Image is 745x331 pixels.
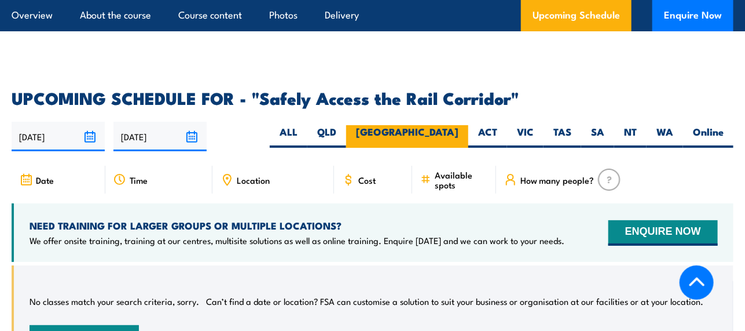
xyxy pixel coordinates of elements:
[30,296,199,307] p: No classes match your search criteria, sorry.
[113,122,207,151] input: To date
[507,125,544,148] label: VIC
[544,125,581,148] label: TAS
[581,125,614,148] label: SA
[608,220,718,246] button: ENQUIRE NOW
[237,175,270,185] span: Location
[307,125,346,148] label: QLD
[270,125,307,148] label: ALL
[520,175,594,185] span: How many people?
[614,125,647,148] label: NT
[206,296,703,307] p: Can’t find a date or location? FSA can customise a solution to suit your business or organisation...
[647,125,683,148] label: WA
[12,122,105,151] input: From date
[468,125,507,148] label: ACT
[358,175,376,185] span: Cost
[30,219,564,232] h4: NEED TRAINING FOR LARGER GROUPS OR MULTIPLE LOCATIONS?
[12,90,733,105] h2: UPCOMING SCHEDULE FOR - "Safely Access the Rail Corridor"
[435,170,488,190] span: Available spots
[130,175,148,185] span: Time
[36,175,54,185] span: Date
[683,125,733,148] label: Online
[30,235,564,246] p: We offer onsite training, training at our centres, multisite solutions as well as online training...
[346,125,468,148] label: [GEOGRAPHIC_DATA]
